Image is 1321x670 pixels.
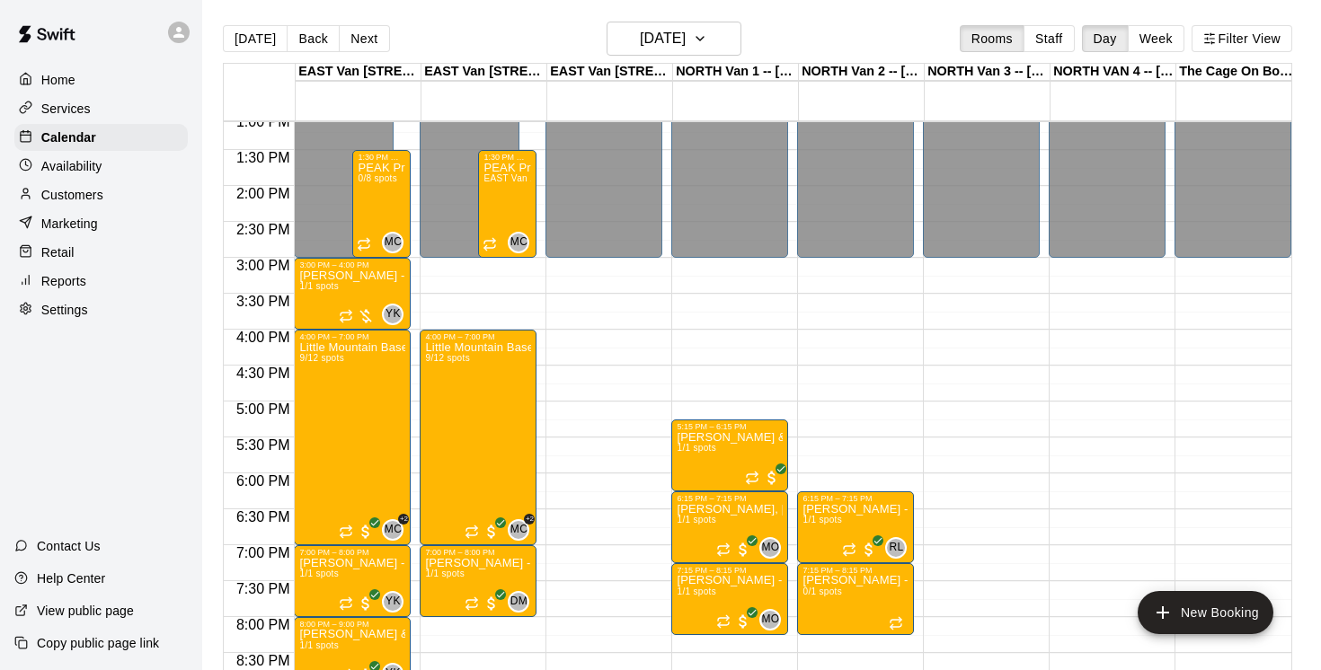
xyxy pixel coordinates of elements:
[232,114,295,129] span: 1:00 PM
[232,509,295,525] span: 6:30 PM
[41,71,75,89] p: Home
[799,64,925,81] div: NORTH Van 2 -- [STREET_ADDRESS]
[358,153,405,162] div: 1:30 PM – 3:00 PM
[14,296,188,323] a: Settings
[232,330,295,345] span: 4:00 PM
[296,64,421,81] div: EAST Van [STREET_ADDRESS]
[677,494,783,503] div: 6:15 PM – 7:15 PM
[508,591,529,613] div: Davis Mabone
[299,332,405,341] div: 4:00 PM – 7:00 PM
[734,613,752,630] span: All customers have paid
[425,332,531,341] div: 4:00 PM – 7:00 PM
[960,25,1024,52] button: Rooms
[483,523,501,541] span: All customers have paid
[14,268,188,295] div: Reports
[763,469,781,487] span: All customers have paid
[352,150,411,258] div: 1:30 PM – 3:00 PM: PEAK Program - Every Friday (1:30pm - 3:00pm) @ East Van
[425,353,469,363] span: 9/12 spots filled
[37,569,105,587] p: Help Center
[14,66,188,93] div: Home
[677,422,783,431] div: 5:15 PM – 6:15 PM
[767,609,781,630] span: Manabu Ogawa
[671,563,788,635] div: 7:15 PM – 8:15 PM: Kai Stollery - Fridays, Oct 17-Dec19 @ North Van (9wks)
[716,614,731,629] span: Recurring event
[420,545,536,617] div: 7:00 PM – 8:00 PM: Sander Rifkin - Fridays, Oct 17-Dec 19 @ East Van (9wks)
[232,545,295,560] span: 7:00 PM
[671,419,788,491] div: 5:15 PM – 6:15 PM: Bingham & Morris Pitching Group - Fridays, Oct 17-Dec19 @ North Van (10wks)
[14,239,188,266] div: Retail
[677,443,716,453] span: 1/1 spots filled
[299,548,405,557] div: 7:00 PM – 8:00 PM
[389,232,403,253] span: Michael Crouse
[41,272,86,290] p: Reports
[677,586,716,596] span: 1/1 spots filled
[287,25,340,52] button: Back
[1082,25,1129,52] button: Day
[802,586,842,596] span: 0/1 spots filled
[889,539,903,557] span: RL
[299,640,339,650] span: 1/1 spots filled
[802,515,842,525] span: 1/1 spots filled
[510,234,528,251] span: MC
[510,593,528,611] span: DM
[797,491,914,563] div: 6:15 PM – 7:15 PM: Daniel Kang - Fridays, Oct 17-Dec19 @ NorthVan (7wks)
[232,294,295,309] span: 3:30 PM
[386,305,401,323] span: YK
[232,186,295,201] span: 2:00 PM
[382,304,403,325] div: Yuma Kiyono
[1138,591,1273,634] button: add
[802,566,909,575] div: 7:15 PM – 8:15 PM
[299,620,405,629] div: 8:00 PM – 9:00 PM
[41,243,75,261] p: Retail
[14,153,188,180] div: Availability
[465,596,479,611] span: Recurring event
[761,539,779,557] span: MO
[232,473,295,489] span: 6:00 PM
[41,301,88,319] p: Settings
[1024,25,1075,52] button: Staff
[860,541,878,559] span: All customers have paid
[745,471,759,485] span: Recurring event
[671,491,788,563] div: 6:15 PM – 7:15 PM: Elyan Farnworth, Connor & Carson MacGregor (Group of 3/4) Oct17-Dec19 @ North ...
[339,309,353,323] span: Recurring event
[677,566,783,575] div: 7:15 PM – 8:15 PM
[797,563,914,635] div: 7:15 PM – 8:15 PM: Marko McLean - Fridays, Nov7-Dec19 @ North Van (6wks)
[483,153,531,162] div: 1:30 PM – 3:00 PM
[14,124,188,151] a: Calendar
[1128,25,1184,52] button: Week
[465,525,479,539] span: Recurring event
[232,437,295,453] span: 5:30 PM
[232,617,295,632] span: 8:00 PM
[607,22,741,56] button: [DATE]
[14,210,188,237] a: Marketing
[14,95,188,122] a: Services
[483,595,501,613] span: All customers have paid
[421,64,547,81] div: EAST Van [STREET_ADDRESS]
[37,537,101,555] p: Contact Us
[41,186,103,204] p: Customers
[223,25,288,52] button: [DATE]
[508,519,529,541] div: Michael Crouse
[925,64,1051,81] div: NORTH Van 3 -- [STREET_ADDRESS]
[357,523,375,541] span: All customers have paid
[382,232,403,253] div: Michael Crouse
[232,581,295,596] span: 7:30 PM
[339,525,353,539] span: Recurring event
[385,234,402,251] span: MC
[339,25,389,52] button: Next
[892,537,907,559] span: Ryan Leonard
[299,353,343,363] span: 9/12 spots filled
[885,537,907,559] div: Ryan Leonard
[294,258,411,330] div: 3:00 PM – 4:00 PM: Corey Strudwick - Fridays, Oct 17-Dec19 @ East Van (10wks)
[232,653,295,668] span: 8:30 PM
[508,232,529,253] div: Michael Crouse
[232,258,295,273] span: 3:00 PM
[842,542,856,557] span: Recurring event
[1176,64,1302,81] div: The Cage On Boundary 1 -- [STREET_ADDRESS] ([PERSON_NAME] & [PERSON_NAME]), [GEOGRAPHIC_DATA]
[14,181,188,208] a: Customers
[425,548,531,557] div: 7:00 PM – 8:00 PM
[389,519,403,541] span: Michael Crouse & 2 others
[41,157,102,175] p: Availability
